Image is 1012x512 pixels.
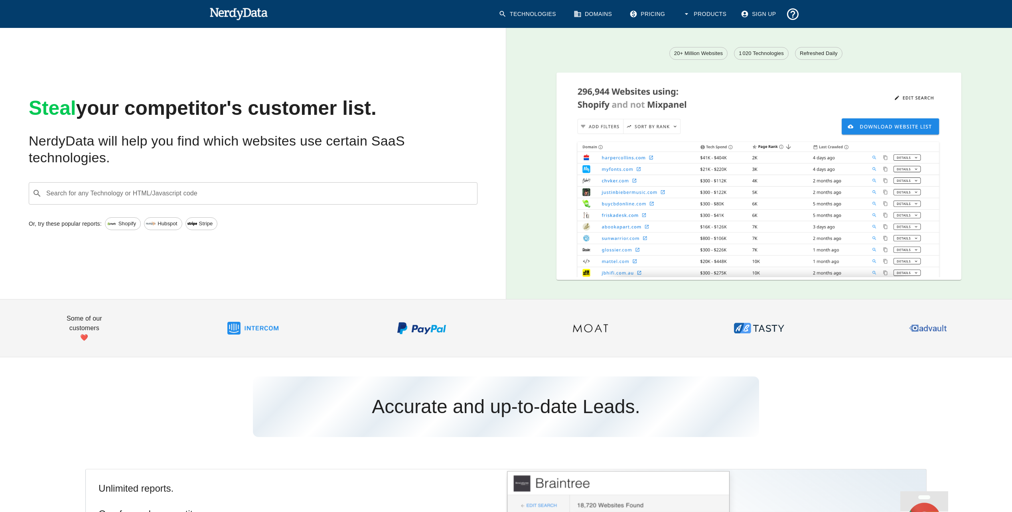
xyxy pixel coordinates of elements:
[669,47,728,60] a: 20+ Million Websites
[144,217,182,230] a: Hubspot
[565,303,616,354] img: Moat
[253,376,759,437] h3: Accurate and up-to-date Leads.
[902,303,953,354] img: Advault
[734,47,789,60] a: 1 020 Technologies
[209,6,268,22] img: NerdyData.com
[105,217,141,230] a: Shopify
[153,220,181,228] span: Hubspot
[569,4,618,24] a: Domains
[114,220,140,228] span: Shopify
[29,133,477,166] h2: NerdyData will help you find which websites use certain SaaS technologies.
[29,97,477,120] h1: your competitor's customer list.
[494,4,562,24] a: Technologies
[736,4,782,24] a: Sign Up
[678,4,733,24] button: Products
[29,220,102,228] p: Or, try these popular reports:
[734,303,785,354] img: ABTasty
[795,47,842,60] a: Refreshed Daily
[783,4,803,24] button: Support and Documentation
[185,217,218,230] a: Stripe
[795,49,842,57] span: Refreshed Daily
[670,49,727,57] span: 20+ Million Websites
[625,4,671,24] a: Pricing
[195,220,217,228] span: Stripe
[227,303,278,354] img: Intercom
[556,73,961,277] img: A screenshot of a report showing the total number of websites using Shopify
[29,97,76,119] span: Steal
[734,49,788,57] span: 1 020 Technologies
[396,303,447,354] img: PayPal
